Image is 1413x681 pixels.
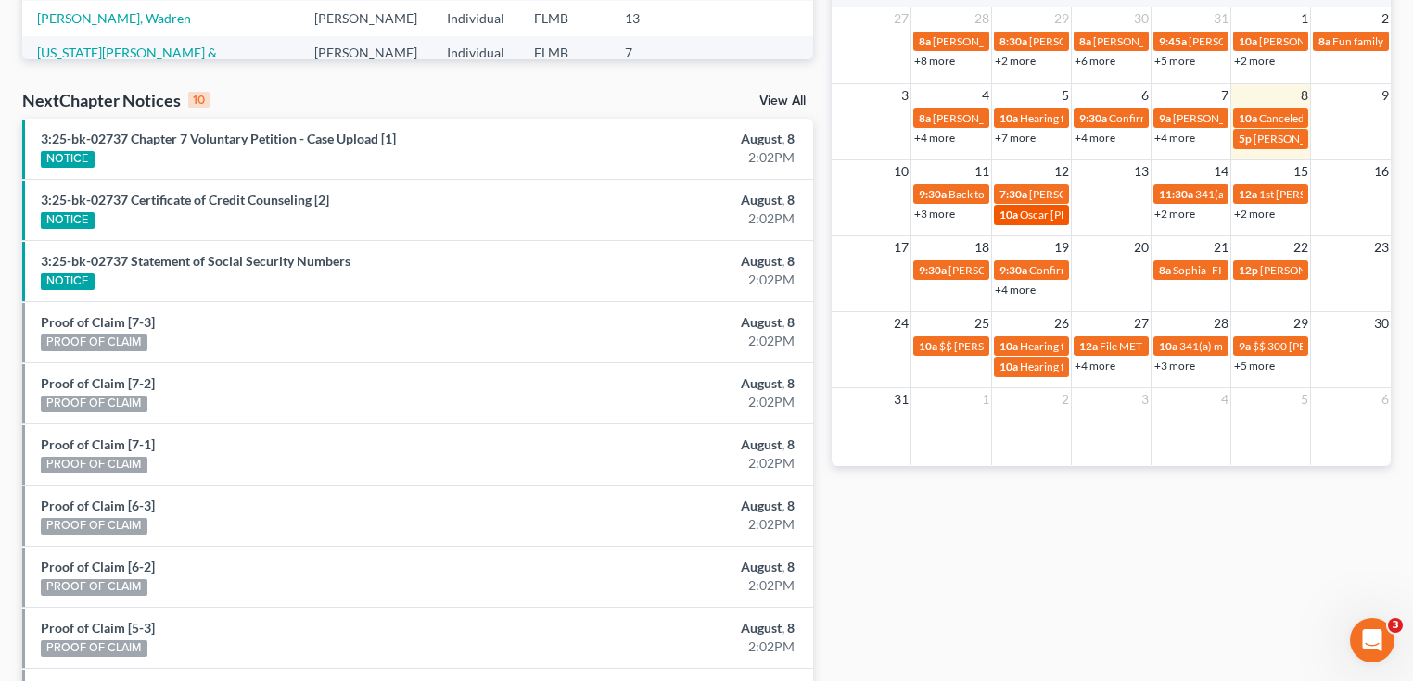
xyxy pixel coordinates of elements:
span: 9:30a [1079,111,1107,125]
span: 9:30a [919,187,947,201]
div: 10 [188,92,210,108]
span: [PERSON_NAME] [PHONE_NUMBER] [933,34,1120,48]
span: 10 [892,160,910,183]
span: [PERSON_NAME] [PHONE_NUMBER] [1173,111,1360,125]
span: 5p [1239,132,1252,145]
td: FLMB [519,36,610,89]
span: 26 [1052,312,1071,334]
a: +4 more [995,283,1036,296]
a: Proof of Claim [7-2] [41,375,155,391]
a: +7 more [995,131,1036,145]
span: 4 [980,84,991,107]
span: 27 [1132,312,1151,334]
div: PROOF OF CLAIM [41,640,147,657]
span: 8 [1299,84,1310,107]
span: 15 [1292,160,1310,183]
a: 3:25-bk-02737 Certificate of Credit Counseling [2] [41,192,329,208]
div: August, 8 [555,558,795,576]
a: +6 more [1075,54,1115,68]
span: 13 [1132,160,1151,183]
a: Proof of Claim [5-3] [41,620,155,636]
div: PROOF OF CLAIM [41,518,147,535]
a: [PERSON_NAME], Wadren [37,10,191,26]
span: 8a [919,34,931,48]
span: 10a [999,208,1018,221]
a: +5 more [1234,359,1275,372]
a: +2 more [1234,207,1275,221]
span: 14 [1212,160,1230,183]
div: NextChapter Notices [22,89,210,111]
div: PROOF OF CLAIM [41,396,147,412]
td: FLMB [519,1,610,35]
a: +8 more [914,54,955,68]
a: +5 more [1154,54,1195,68]
span: 3 [1388,618,1403,633]
span: 2 [1380,7,1391,30]
div: August, 8 [555,497,795,515]
a: +2 more [995,54,1036,68]
span: 10a [919,339,937,353]
div: NOTICE [41,151,95,168]
span: 9:30a [919,263,947,277]
div: 2:02PM [555,332,795,350]
span: 24 [892,312,910,334]
span: 9 [1380,84,1391,107]
span: 29 [1292,312,1310,334]
div: 2:02PM [555,148,795,167]
div: 2:02PM [555,576,795,595]
span: 30 [1132,7,1151,30]
div: August, 8 [555,130,795,148]
span: 1 [980,388,991,410]
a: +4 more [914,131,955,145]
span: [PERSON_NAME] [PHONE_NUMBER] [1029,34,1216,48]
span: 11:30a [1159,187,1193,201]
span: File MET for payments-[PERSON_NAME] [1100,339,1299,353]
div: PROOF OF CLAIM [41,457,147,473]
a: 3:25-bk-02737 Statement of Social Security Numbers [41,253,350,269]
span: Hearing for [PERSON_NAME] [1020,111,1165,125]
span: 10a [1239,34,1257,48]
span: 29 [1052,7,1071,30]
div: August, 8 [555,313,795,332]
span: [PERSON_NAME] [1093,34,1180,48]
span: 27 [892,7,910,30]
span: 21 [1212,236,1230,259]
span: 5 [1299,388,1310,410]
span: Hearing for [PERSON_NAME][US_STATE] and [PERSON_NAME][US_STATE] [1020,339,1387,353]
span: 12 [1052,160,1071,183]
span: 7:30a [999,187,1027,201]
div: August, 8 [555,619,795,637]
span: 6 [1380,388,1391,410]
span: 10a [1159,339,1177,353]
span: $$ [PERSON_NAME] $400 [939,339,1069,353]
div: 2:02PM [555,393,795,411]
div: 2:02PM [555,271,795,289]
span: 22 [1292,236,1310,259]
span: 341(a) meeting for [PERSON_NAME] [1179,339,1358,353]
div: August, 8 [555,191,795,209]
td: 7 [610,36,703,89]
span: 9:45a [1159,34,1187,48]
span: 10a [999,359,1018,373]
span: Confirmation hearing for Oakcies [PERSON_NAME] & [PERSON_NAME] [1029,263,1378,277]
a: View All [759,95,806,107]
span: 25 [973,312,991,334]
span: 3 [899,84,910,107]
span: 6 [1139,84,1151,107]
span: 11 [973,160,991,183]
td: 13 [610,1,703,35]
a: +3 more [1154,359,1195,372]
a: +4 more [1154,131,1195,145]
div: August, 8 [555,374,795,393]
span: 18 [973,236,991,259]
span: 12p [1239,263,1258,277]
span: 9a [1159,111,1171,125]
span: 8a [1079,34,1091,48]
span: 1 [1299,7,1310,30]
span: 8:30a [999,34,1027,48]
span: 31 [1212,7,1230,30]
span: [PERSON_NAME] 8576155620 [1254,132,1407,145]
span: 9:30a [999,263,1027,277]
div: August, 8 [555,435,795,454]
div: 2:02PM [555,637,795,656]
